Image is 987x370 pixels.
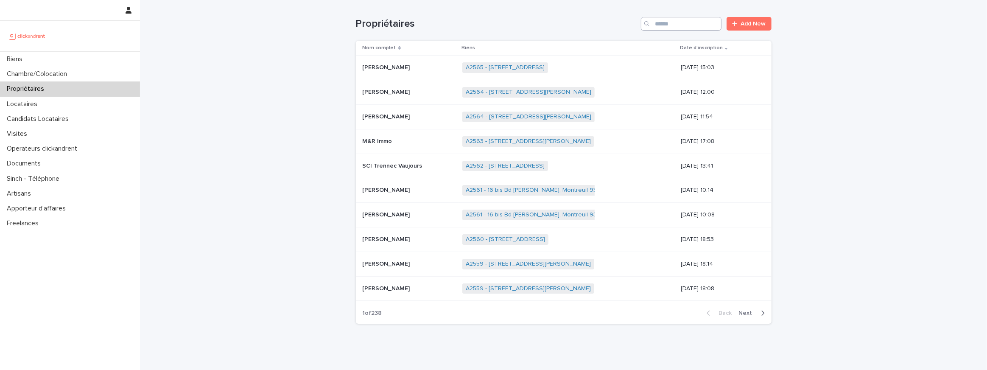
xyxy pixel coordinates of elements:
[356,203,772,227] tr: [PERSON_NAME][PERSON_NAME] A2561 - 16 bis Bd [PERSON_NAME], Montreuil 93100 [DATE] 10:08
[461,43,475,53] p: Biens
[3,130,34,138] p: Visites
[466,187,607,194] a: A2561 - 16 bis Bd [PERSON_NAME], Montreuil 93100
[727,17,771,31] a: Add New
[741,21,766,27] span: Add New
[3,145,84,153] p: Operateurs clickandrent
[681,89,758,96] p: [DATE] 12:00
[681,113,758,121] p: [DATE] 11:54
[3,100,44,108] p: Locataires
[3,70,74,78] p: Chambre/Colocation
[681,138,758,145] p: [DATE] 17:08
[680,43,723,53] p: Date d'inscription
[466,64,545,71] a: A2565 - [STREET_ADDRESS]
[466,113,591,121] a: A2564 - [STREET_ADDRESS][PERSON_NAME]
[356,276,772,301] tr: [PERSON_NAME][PERSON_NAME] A2559 - [STREET_ADDRESS][PERSON_NAME] [DATE] 18:08
[735,309,772,317] button: Next
[356,154,772,178] tr: SCI Trennec VaujoursSCI Trennec Vaujours A2562 - [STREET_ADDRESS] [DATE] 13:41
[466,89,591,96] a: A2564 - [STREET_ADDRESS][PERSON_NAME]
[3,115,75,123] p: Candidats Locataires
[466,163,545,170] a: A2562 - [STREET_ADDRESS]
[739,310,758,316] span: Next
[466,285,591,292] a: A2559 - [STREET_ADDRESS][PERSON_NAME]
[466,138,591,145] a: A2563 - [STREET_ADDRESS][PERSON_NAME]
[700,309,735,317] button: Back
[363,234,412,243] p: [PERSON_NAME]
[681,236,758,243] p: [DATE] 18:53
[356,252,772,276] tr: [PERSON_NAME][PERSON_NAME] A2559 - [STREET_ADDRESS][PERSON_NAME] [DATE] 18:14
[3,85,51,93] p: Propriétaires
[363,259,412,268] p: [PERSON_NAME]
[363,112,412,121] p: [PERSON_NAME]
[356,104,772,129] tr: [PERSON_NAME][PERSON_NAME] A2564 - [STREET_ADDRESS][PERSON_NAME] [DATE] 11:54
[3,219,45,227] p: Freelances
[466,261,591,268] a: A2559 - [STREET_ADDRESS][PERSON_NAME]
[363,283,412,292] p: [PERSON_NAME]
[681,64,758,71] p: [DATE] 15:03
[641,17,721,31] input: Search
[356,18,638,30] h1: Propriétaires
[714,310,732,316] span: Back
[681,211,758,219] p: [DATE] 10:08
[356,80,772,105] tr: [PERSON_NAME][PERSON_NAME] A2564 - [STREET_ADDRESS][PERSON_NAME] [DATE] 12:00
[3,190,38,198] p: Artisans
[356,303,389,324] p: 1 of 238
[466,211,607,219] a: A2561 - 16 bis Bd [PERSON_NAME], Montreuil 93100
[363,87,412,96] p: [PERSON_NAME]
[363,185,412,194] p: [PERSON_NAME]
[363,62,412,71] p: [PERSON_NAME]
[363,161,424,170] p: SCI Trennec Vaujours
[681,285,758,292] p: [DATE] 18:08
[363,43,396,53] p: Nom complet
[356,178,772,203] tr: [PERSON_NAME][PERSON_NAME] A2561 - 16 bis Bd [PERSON_NAME], Montreuil 93100 [DATE] 10:14
[356,227,772,252] tr: [PERSON_NAME][PERSON_NAME] A2560 - [STREET_ADDRESS] [DATE] 18:53
[3,55,29,63] p: Biens
[7,28,48,45] img: UCB0brd3T0yccxBKYDjQ
[466,236,545,243] a: A2560 - [STREET_ADDRESS]
[681,261,758,268] p: [DATE] 18:14
[681,187,758,194] p: [DATE] 10:14
[681,163,758,170] p: [DATE] 13:41
[363,136,394,145] p: M&R Immo
[3,205,73,213] p: Apporteur d'affaires
[3,160,48,168] p: Documents
[356,56,772,80] tr: [PERSON_NAME][PERSON_NAME] A2565 - [STREET_ADDRESS] [DATE] 15:03
[3,175,66,183] p: Sinch - Téléphone
[356,129,772,154] tr: M&R ImmoM&R Immo A2563 - [STREET_ADDRESS][PERSON_NAME] [DATE] 17:08
[363,210,412,219] p: [PERSON_NAME]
